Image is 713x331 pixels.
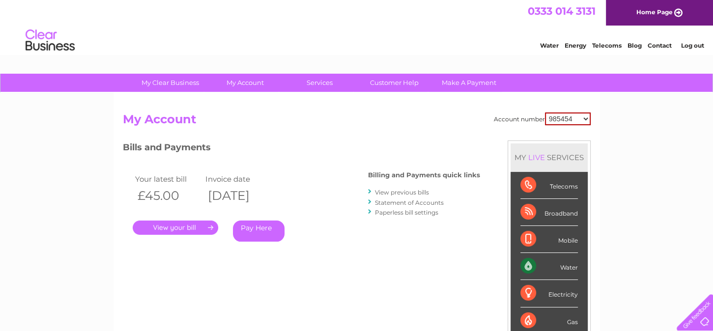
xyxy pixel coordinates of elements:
[375,189,429,196] a: View previous bills
[375,209,438,216] a: Paperless bill settings
[125,5,589,48] div: Clear Business is a trading name of Verastar Limited (registered in [GEOGRAPHIC_DATA] No. 3667643...
[123,140,480,158] h3: Bills and Payments
[520,253,578,280] div: Water
[428,74,510,92] a: Make A Payment
[203,186,274,206] th: [DATE]
[368,171,480,179] h4: Billing and Payments quick links
[203,172,274,186] td: Invoice date
[133,221,218,235] a: .
[565,42,586,49] a: Energy
[133,186,203,206] th: £45.00
[123,112,591,131] h2: My Account
[494,112,591,125] div: Account number
[681,42,704,49] a: Log out
[133,172,203,186] td: Your latest bill
[354,74,435,92] a: Customer Help
[526,153,547,162] div: LIVE
[520,226,578,253] div: Mobile
[204,74,285,92] a: My Account
[528,5,596,17] a: 0333 014 3131
[520,280,578,307] div: Electricity
[648,42,672,49] a: Contact
[592,42,622,49] a: Telecoms
[233,221,285,242] a: Pay Here
[520,199,578,226] div: Broadband
[520,172,578,199] div: Telecoms
[511,143,588,171] div: MY SERVICES
[375,199,444,206] a: Statement of Accounts
[540,42,559,49] a: Water
[130,74,211,92] a: My Clear Business
[279,74,360,92] a: Services
[25,26,75,55] img: logo.png
[627,42,642,49] a: Blog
